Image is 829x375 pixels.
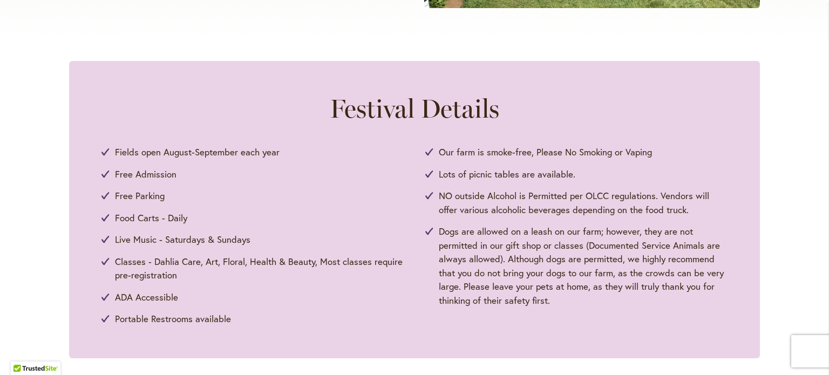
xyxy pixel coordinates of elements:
[439,145,652,159] span: Our farm is smoke-free, Please No Smoking or Vaping
[101,93,728,124] h2: Festival Details
[115,189,165,203] span: Free Parking
[439,224,728,307] span: Dogs are allowed on a leash on our farm; however, they are not permitted in our gift shop or clas...
[115,233,250,247] span: Live Music - Saturdays & Sundays
[115,255,404,282] span: Classes - Dahlia Care, Art, Floral, Health & Beauty, Most classes require pre-registration
[115,211,187,225] span: Food Carts - Daily
[439,167,575,181] span: Lots of picnic tables are available.
[115,167,176,181] span: Free Admission
[115,145,280,159] span: Fields open August-September each year
[115,312,231,326] span: Portable Restrooms available
[439,189,728,216] span: NO outside Alcohol is Permitted per OLCC regulations. Vendors will offer various alcoholic bevera...
[115,290,178,304] span: ADA Accessible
